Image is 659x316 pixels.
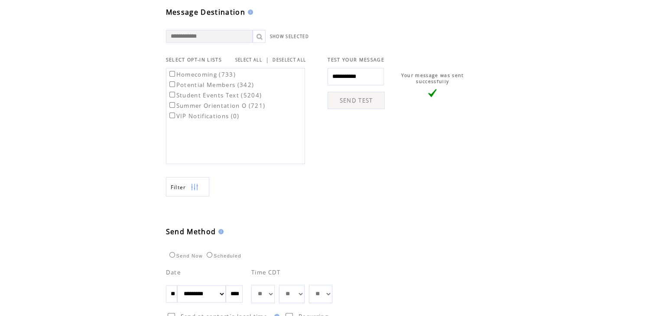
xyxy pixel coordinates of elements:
[169,252,175,258] input: Send Now
[166,227,216,236] span: Send Method
[235,57,262,63] a: SELECT ALL
[169,81,175,87] input: Potential Members (342)
[270,34,309,39] a: SHOW SELECTED
[273,57,306,63] a: DESELECT ALL
[169,92,175,97] input: Student Events Text (5204)
[207,252,212,258] input: Scheduled
[328,92,385,109] a: SEND TEST
[166,7,245,17] span: Message Destination
[245,10,253,15] img: help.gif
[166,177,209,197] a: Filter
[169,71,175,77] input: Homecoming (733)
[167,253,203,258] label: Send Now
[171,184,186,191] span: Show filters
[216,229,224,234] img: help.gif
[266,56,269,64] span: |
[251,268,281,276] span: Time CDT
[168,112,240,120] label: VIP Notifications (0)
[328,57,384,63] span: TEST YOUR MESSAGE
[169,113,175,118] input: VIP Notifications (0)
[205,253,241,258] label: Scheduled
[191,177,198,197] img: filters.png
[401,72,464,84] span: Your message was sent successfully
[168,81,254,89] label: Potential Members (342)
[166,268,181,276] span: Date
[428,89,437,97] img: vLarge.png
[168,71,236,78] label: Homecoming (733)
[168,102,266,110] label: Summer Orientation O (721)
[169,102,175,108] input: Summer Orientation O (721)
[166,57,222,63] span: SELECT OPT-IN LISTS
[168,91,262,99] label: Student Events Text (5204)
